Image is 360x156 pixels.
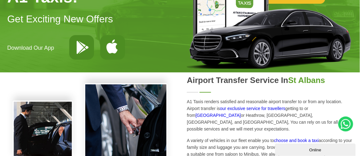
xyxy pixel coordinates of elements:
img: App Store [100,35,125,60]
p: A1 Taxis renders satisfied and reasonable airport transfer to or from any location. Airport trans... [187,98,353,132]
a: choose and book a taxi [274,138,319,143]
a: [GEOGRAPHIC_DATA] [196,113,241,118]
iframe: chat widget [275,142,357,156]
p: Get Exciting New Offers [7,16,173,22]
a: our exclusive service for travellers [220,106,286,111]
img: Google Play [69,35,94,60]
h4: Download Our App [7,45,54,51]
span: St Albans [288,76,325,85]
h2: Airport Transfer Service in [187,76,353,85]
